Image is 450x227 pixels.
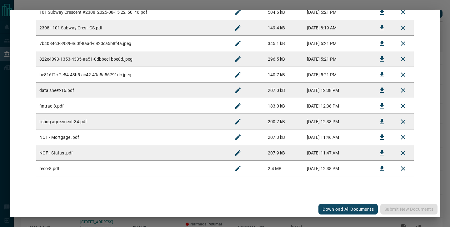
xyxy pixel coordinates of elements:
button: Remove File [396,145,411,160]
td: 504.6 kB [265,4,304,20]
td: [DATE] 5:21 PM [304,4,371,20]
button: Remove File [396,20,411,35]
td: listing agreement-34.pdf [36,114,227,129]
td: 345.1 kB [265,36,304,51]
td: NOF - Status .pdf [36,145,227,161]
td: 822e4093-1353-4335-aa51-0dbbec1bbe8d.jpeg [36,51,227,67]
button: Remove File [396,67,411,82]
button: Download [374,114,389,129]
button: Rename [230,36,245,51]
button: Remove File [396,5,411,20]
td: 200.7 kB [265,114,304,129]
button: Rename [230,20,245,35]
button: Download [374,5,389,20]
button: Remove File [396,52,411,67]
button: Download [374,83,389,98]
td: NOF - Mortgage .pdf [36,129,227,145]
td: fintrac-8.pdf [36,98,227,114]
td: [DATE] 12:38 PM [304,98,371,114]
button: Remove File [396,83,411,98]
td: 207.9 kB [265,145,304,161]
button: Rename [230,161,245,176]
td: [DATE] 5:21 PM [304,51,371,67]
button: Download [374,67,389,82]
button: Rename [230,67,245,82]
button: Download All Documents [318,204,378,214]
td: 207.3 kB [265,129,304,145]
td: data sheet-16.pdf [36,83,227,98]
td: 296.5 kB [265,51,304,67]
td: 2308 - 101 Subway Cres - CS.pdf [36,20,227,36]
td: [DATE] 11:46 AM [304,129,371,145]
td: 2.4 MB [265,161,304,176]
button: Remove File [396,36,411,51]
td: 7b4084c0-8939-460f-8aad-6420ca5b8f4a.jpeg [36,36,227,51]
td: reco-8.pdf [36,161,227,176]
button: Rename [230,114,245,129]
td: 140.7 kB [265,67,304,83]
button: Remove File [396,161,411,176]
button: Rename [230,5,245,20]
button: Rename [230,52,245,67]
button: Download [374,20,389,35]
button: Download [374,130,389,145]
td: [DATE] 12:38 PM [304,114,371,129]
td: be816f2c-2e54-43b5-ac42-49a5a56791dc.jpeg [36,67,227,83]
button: Download [374,145,389,160]
button: Remove File [396,114,411,129]
td: 101 Subway Crescent #2308_2025-08-15 22_50_46.pdf [36,4,227,20]
button: Download [374,52,389,67]
button: Download [374,36,389,51]
td: [DATE] 12:38 PM [304,83,371,98]
td: 149.4 kB [265,20,304,36]
td: [DATE] 12:38 PM [304,161,371,176]
td: [DATE] 8:19 AM [304,20,371,36]
button: Download [374,98,389,113]
button: Download [374,161,389,176]
button: Rename [230,98,245,113]
button: Rename [230,130,245,145]
button: Remove File [396,130,411,145]
button: Rename [230,83,245,98]
td: [DATE] 5:21 PM [304,36,371,51]
td: 183.0 kB [265,98,304,114]
button: Remove File [396,98,411,113]
td: [DATE] 11:47 AM [304,145,371,161]
td: 207.0 kB [265,83,304,98]
td: [DATE] 5:21 PM [304,67,371,83]
button: Rename [230,145,245,160]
